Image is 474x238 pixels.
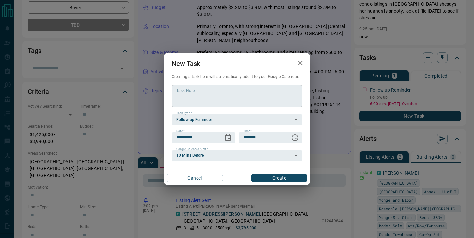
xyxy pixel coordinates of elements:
[172,150,302,161] div: 10 Mins Before
[222,131,235,144] button: Choose date, selected date is Oct 21, 2025
[176,111,192,115] label: Task Type
[172,74,302,80] p: Creating a task here will automatically add it to your Google Calendar.
[176,147,208,151] label: Google Calendar Alert
[172,114,302,125] div: Follow up Reminder
[164,53,208,74] h2: New Task
[167,174,223,182] button: Cancel
[288,131,302,144] button: Choose time, selected time is 6:00 AM
[251,174,307,182] button: Create
[176,129,185,133] label: Date
[243,129,252,133] label: Time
